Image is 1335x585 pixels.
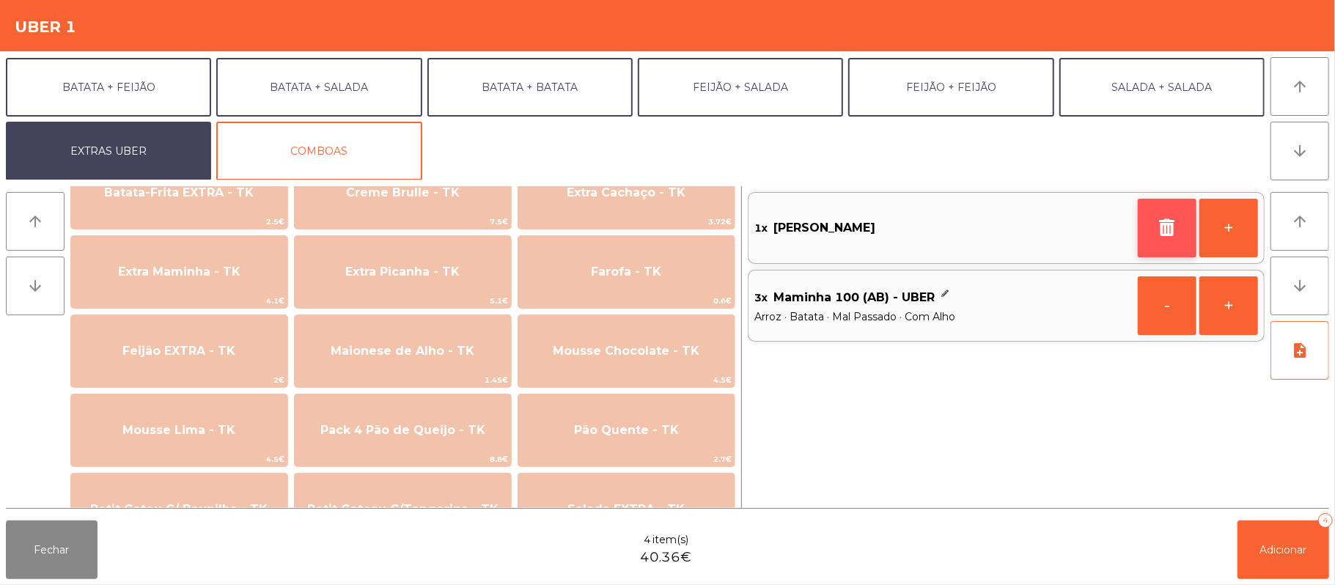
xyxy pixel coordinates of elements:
span: Batata-Frita EXTRA - TK [104,185,254,199]
span: 3.72€ [518,215,735,229]
i: arrow_upward [26,213,44,230]
span: 4.5€ [71,452,287,466]
span: 3x [754,287,768,309]
button: BATATA + FEIJÃO [6,58,211,117]
button: Adicionar4 [1237,520,1329,579]
i: arrow_downward [1291,277,1309,295]
button: arrow_downward [1270,257,1329,315]
i: arrow_upward [1291,213,1309,230]
span: Pack 4 Pão de Queijo - TK [320,423,485,437]
button: - [1138,276,1196,335]
span: Pão Quente - TK [574,423,679,437]
button: arrow_upward [1270,57,1329,116]
button: BATATA + BATATA [427,58,633,117]
i: arrow_downward [26,277,44,295]
button: + [1199,276,1258,335]
span: 4.5€ [518,373,735,387]
i: note_add [1291,342,1309,359]
h4: UBER 1 [15,16,76,38]
span: 40.36€ [641,548,692,567]
span: 2€ [71,373,287,387]
div: 4 [1318,513,1333,528]
button: note_add [1270,321,1329,380]
span: Feijão EXTRA - TK [122,344,235,358]
button: arrow_upward [1270,192,1329,251]
span: [PERSON_NAME] [773,217,875,239]
button: arrow_downward [6,257,65,315]
span: 7.5€ [295,215,511,229]
span: Petit Gateu C/ Baunilha - TK [90,502,268,516]
span: Farofa - TK [591,265,661,279]
span: 2.5€ [71,215,287,229]
button: COMBOAS [216,122,422,180]
span: Mousse Lima - TK [122,423,235,437]
button: Fechar [6,520,98,579]
button: SALADA + SALADA [1059,58,1265,117]
span: Maionese de Alho - TK [331,344,474,358]
span: 4.1€ [71,294,287,308]
span: Extra Picanha - TK [345,265,460,279]
button: arrow_downward [1270,122,1329,180]
span: Arroz · Batata · Mal Passado · Com Alho [754,309,1132,325]
span: Adicionar [1260,543,1307,556]
span: Extra Cachaço - TK [567,185,685,199]
span: item(s) [652,532,688,548]
i: arrow_downward [1291,142,1309,160]
span: Petit Gateau C/Tangerina - TK [307,502,499,516]
button: FEIJÃO + SALADA [638,58,843,117]
span: Maminha 100 (AB) - UBER [773,287,935,309]
span: 5.1€ [295,294,511,308]
button: + [1199,199,1258,257]
button: EXTRAS UBER [6,122,211,180]
button: FEIJÃO + FEIJÃO [848,58,1053,117]
span: 4 [644,532,651,548]
span: 8.8€ [295,452,511,466]
button: BATATA + SALADA [216,58,422,117]
i: arrow_upward [1291,78,1309,95]
span: Mousse Chocolate - TK [553,344,699,358]
span: Extra Maminha - TK [118,265,240,279]
span: 1x [754,217,768,239]
span: 2.7€ [518,452,735,466]
span: 0.6€ [518,294,735,308]
span: 1.45€ [295,373,511,387]
span: Creme Brulle - TK [346,185,460,199]
button: arrow_upward [6,192,65,251]
span: Salada EXTRA - TK [567,502,685,516]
